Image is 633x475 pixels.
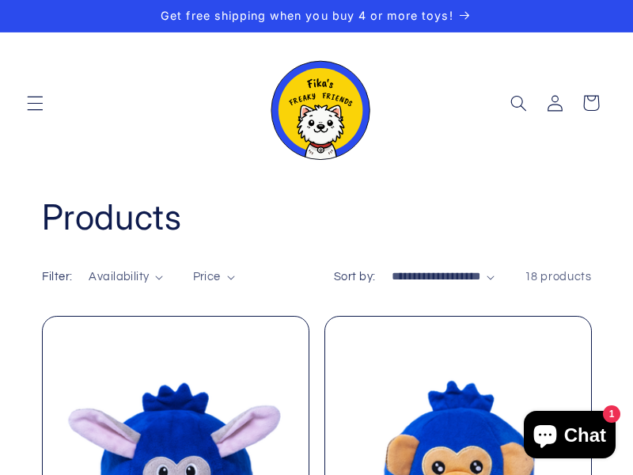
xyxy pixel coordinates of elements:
span: Price [193,271,221,283]
summary: Search [500,85,536,121]
summary: Price [193,268,235,286]
h1: Products [42,195,592,240]
inbox-online-store-chat: Shopify online store chat [519,411,620,462]
span: Availability [89,271,149,283]
a: Fika's Freaky Friends [255,40,378,166]
span: Get free shipping when you buy 4 or more toys! [161,9,453,22]
span: 18 products [525,271,592,283]
label: Sort by: [334,271,375,283]
h2: Filter: [42,268,73,286]
summary: Menu [17,85,53,121]
img: Fika's Freaky Friends [261,47,372,160]
summary: Availability (0 selected) [89,268,163,286]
